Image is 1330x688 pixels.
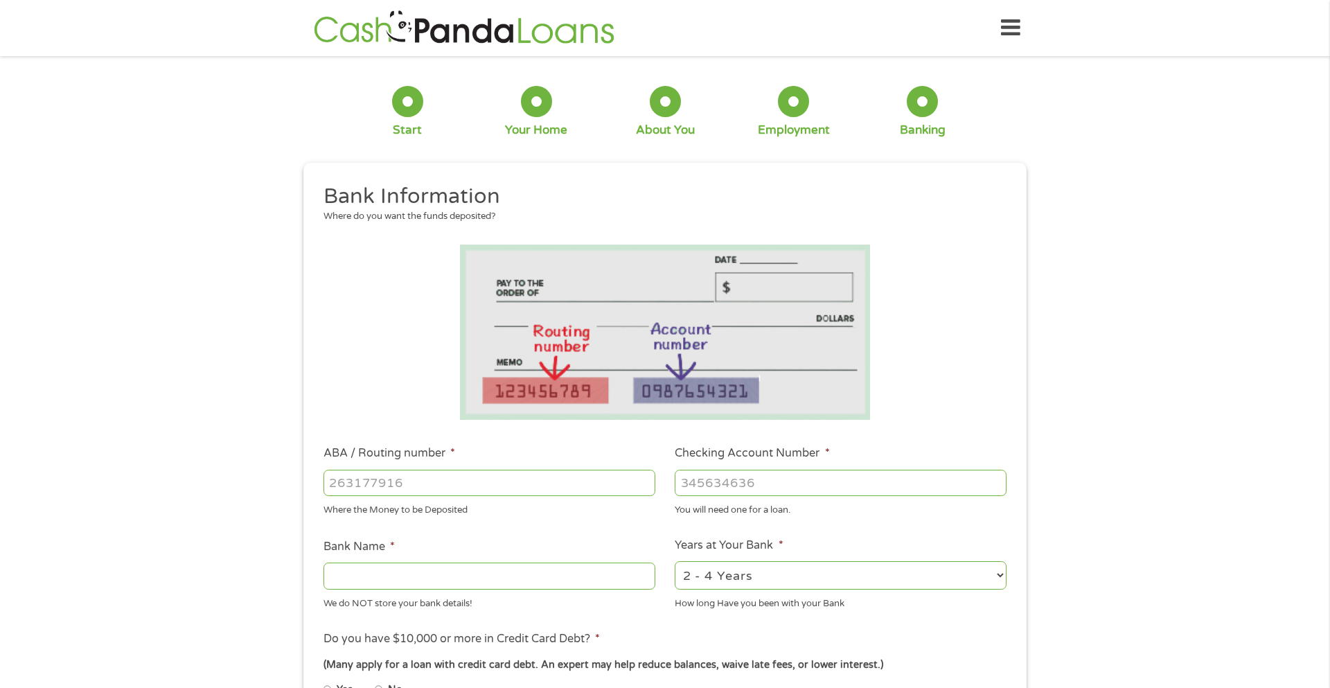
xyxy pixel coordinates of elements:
input: 263177916 [323,470,655,496]
label: Do you have $10,000 or more in Credit Card Debt? [323,632,600,646]
div: Start [393,123,422,138]
h2: Bank Information [323,183,997,211]
div: Your Home [505,123,567,138]
div: We do NOT store your bank details! [323,592,655,610]
img: GetLoanNow Logo [310,8,619,48]
img: Routing number location [460,245,870,420]
label: Years at Your Bank [675,538,783,553]
div: Employment [758,123,830,138]
div: You will need one for a loan. [675,499,1007,518]
div: Banking [900,123,946,138]
div: Where do you want the funds deposited? [323,210,997,224]
label: Bank Name [323,540,395,554]
label: Checking Account Number [675,446,829,461]
div: How long Have you been with your Bank [675,592,1007,610]
div: Where the Money to be Deposited [323,499,655,518]
input: 345634636 [675,470,1007,496]
div: (Many apply for a loan with credit card debt. An expert may help reduce balances, waive late fees... [323,658,1007,673]
label: ABA / Routing number [323,446,455,461]
div: About You [636,123,695,138]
